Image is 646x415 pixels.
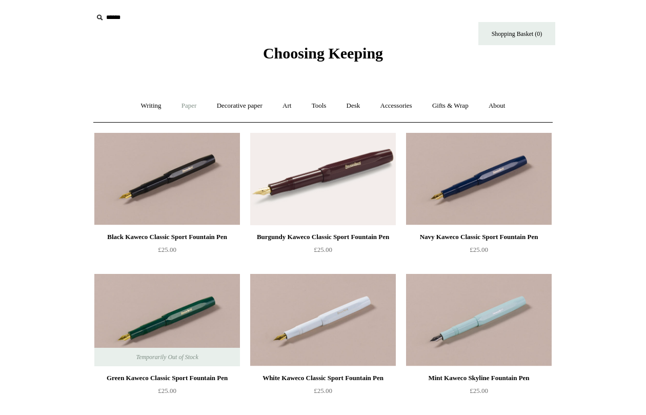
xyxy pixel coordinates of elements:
span: £25.00 [470,246,488,253]
a: Writing [132,92,171,120]
a: Black Kaweco Classic Sport Fountain Pen Black Kaweco Classic Sport Fountain Pen [94,133,240,225]
div: Mint Kaweco Skyline Fountain Pen [409,372,549,384]
img: Burgundy Kaweco Classic Sport Fountain Pen [250,133,396,225]
img: Navy Kaweco Classic Sport Fountain Pen [406,133,552,225]
a: Green Kaweco Classic Sport Fountain Pen Green Kaweco Classic Sport Fountain Pen Temporarily Out o... [94,274,240,366]
a: Burgundy Kaweco Classic Sport Fountain Pen Burgundy Kaweco Classic Sport Fountain Pen [250,133,396,225]
div: Black Kaweco Classic Sport Fountain Pen [97,231,237,243]
a: Desk [337,92,370,120]
a: Decorative paper [208,92,272,120]
div: White Kaweco Classic Sport Fountain Pen [253,372,393,384]
img: Black Kaweco Classic Sport Fountain Pen [94,133,240,225]
img: White Kaweco Classic Sport Fountain Pen [250,274,396,366]
a: Burgundy Kaweco Classic Sport Fountain Pen £25.00 [250,231,396,273]
div: Navy Kaweco Classic Sport Fountain Pen [409,231,549,243]
a: Black Kaweco Classic Sport Fountain Pen £25.00 [94,231,240,273]
img: Green Kaweco Classic Sport Fountain Pen [94,274,240,366]
a: Accessories [371,92,421,120]
div: Green Kaweco Classic Sport Fountain Pen [97,372,237,384]
span: £25.00 [470,387,488,394]
a: Navy Kaweco Classic Sport Fountain Pen Navy Kaweco Classic Sport Fountain Pen [406,133,552,225]
span: £25.00 [314,246,332,253]
a: Tools [302,92,336,120]
span: Temporarily Out of Stock [126,348,208,366]
a: Shopping Basket (0) [478,22,555,45]
a: Art [273,92,300,120]
a: Choosing Keeping [263,53,383,60]
a: About [479,92,515,120]
a: White Kaweco Classic Sport Fountain Pen White Kaweco Classic Sport Fountain Pen [250,274,396,366]
a: Navy Kaweco Classic Sport Fountain Pen £25.00 [406,231,552,273]
span: Choosing Keeping [263,45,383,62]
a: Green Kaweco Classic Sport Fountain Pen £25.00 [94,372,240,414]
span: £25.00 [158,246,176,253]
span: £25.00 [314,387,332,394]
a: Gifts & Wrap [423,92,478,120]
a: White Kaweco Classic Sport Fountain Pen £25.00 [250,372,396,414]
div: Burgundy Kaweco Classic Sport Fountain Pen [253,231,393,243]
span: £25.00 [158,387,176,394]
a: Mint Kaweco Skyline Fountain Pen £25.00 [406,372,552,414]
a: Mint Kaweco Skyline Fountain Pen Mint Kaweco Skyline Fountain Pen [406,274,552,366]
img: Mint Kaweco Skyline Fountain Pen [406,274,552,366]
a: Paper [172,92,206,120]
